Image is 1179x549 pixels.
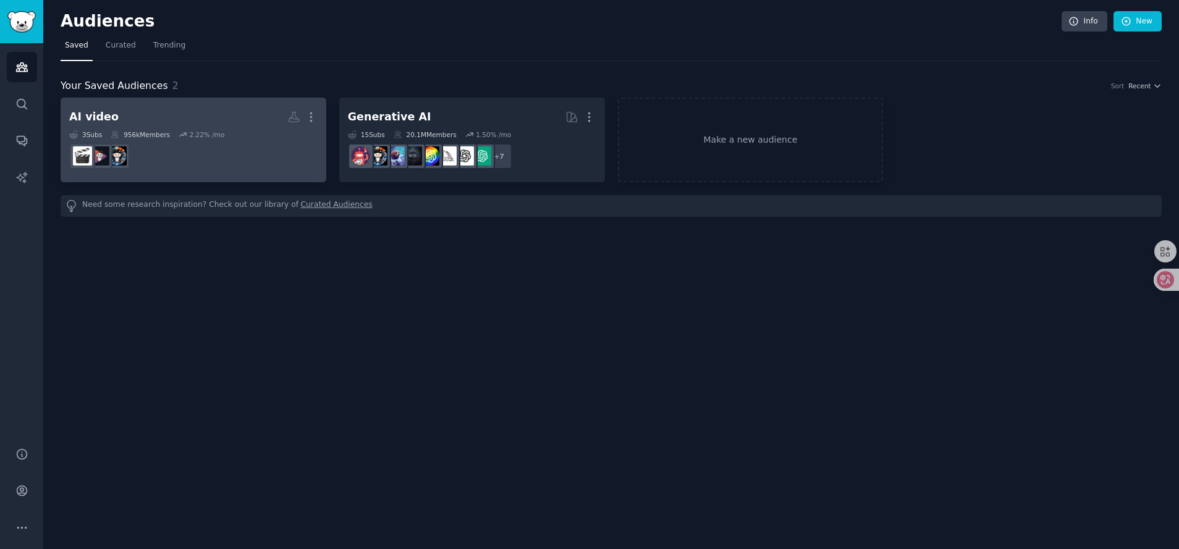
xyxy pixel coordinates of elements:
[486,143,512,169] div: + 7
[455,146,474,166] img: OpenAI
[420,146,439,166] img: GPT3
[348,109,431,125] div: Generative AI
[101,36,140,61] a: Curated
[149,36,190,61] a: Trending
[73,146,92,166] img: aivideo
[106,40,136,51] span: Curated
[351,146,370,166] img: dalle2
[618,98,884,182] a: Make a new audience
[61,12,1062,31] h2: Audiences
[172,80,179,91] span: 2
[108,146,127,166] img: aiArt
[368,146,387,166] img: aiArt
[65,40,88,51] span: Saved
[339,98,605,182] a: Generative AI15Subs20.1MMembers1.50% /mo+7ChatGPTOpenAImidjourneyGPT3weirddalleStableDiffusionaiA...
[386,146,405,166] img: StableDiffusion
[7,11,36,33] img: GummySearch logo
[348,130,385,139] div: 15 Sub s
[61,78,168,94] span: Your Saved Audiences
[403,146,422,166] img: weirddalle
[1128,82,1162,90] button: Recent
[189,130,224,139] div: 2.22 % /mo
[437,146,457,166] img: midjourney
[61,98,326,182] a: AI video3Subs956kMembers2.22% /moaiArtaivideosaivideo
[1111,82,1125,90] div: Sort
[472,146,491,166] img: ChatGPT
[1113,11,1162,32] a: New
[61,195,1162,217] div: Need some research inspiration? Check out our library of
[153,40,185,51] span: Trending
[69,109,119,125] div: AI video
[90,146,109,166] img: aivideos
[61,36,93,61] a: Saved
[301,199,373,212] a: Curated Audiences
[394,130,457,139] div: 20.1M Members
[1062,11,1107,32] a: Info
[69,130,102,139] div: 3 Sub s
[476,130,511,139] div: 1.50 % /mo
[111,130,170,139] div: 956k Members
[1128,82,1151,90] span: Recent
